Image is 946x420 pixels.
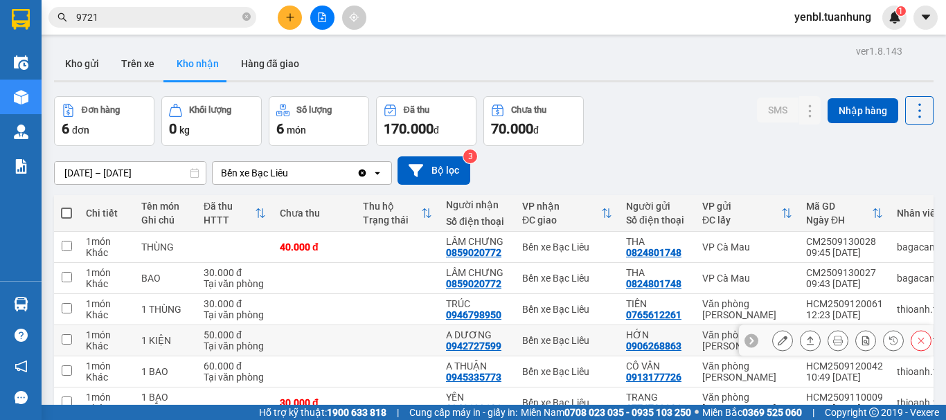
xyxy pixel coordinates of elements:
button: Kho nhận [166,47,230,80]
div: 07:28 [DATE] [806,403,883,414]
span: Cung cấp máy in - giấy in: [409,405,517,420]
div: 1 món [86,392,127,403]
button: Số lượng6món [269,96,369,146]
div: Bến xe Bạc Liêu [522,366,612,377]
img: solution-icon [14,159,28,174]
input: Tìm tên, số ĐT hoặc mã đơn [76,10,240,25]
div: VP gửi [702,201,781,212]
div: 50.000 đ [204,329,266,340]
div: 1 KIỆN [141,335,190,346]
div: THA [626,267,688,278]
div: HCM2509120042 [806,360,883,372]
div: Số lượng [296,105,332,115]
div: Bến xe Bạc Liêu [522,335,612,346]
div: 0913177726 [626,372,681,383]
div: Khác [86,247,127,258]
div: Khác [86,340,127,351]
div: Tại văn phòng [204,372,266,383]
div: THA [626,236,688,247]
img: warehouse-icon [14,125,28,139]
div: Ngày ĐH [806,214,872,226]
div: Bến xe Bạc Liêu [522,241,612,253]
span: đơn [72,125,89,136]
div: 0946798950 [446,309,501,320]
span: | [397,405,399,420]
div: Giao hàng [800,330,821,351]
div: Tại văn phòng [204,278,266,289]
input: Selected Bến xe Bạc Liêu. [289,166,291,180]
div: Đơn hàng [82,105,120,115]
div: HCM2509110009 [806,392,883,403]
div: Đã thu [204,201,255,212]
input: Select a date range. [55,162,206,184]
div: THÙNG [141,241,190,253]
div: Đã thu [404,105,429,115]
div: Thu hộ [363,201,421,212]
span: 70.000 [491,120,533,137]
div: 0765612261 [626,309,681,320]
div: 30.000 đ [204,298,266,309]
div: Người gửi [626,201,688,212]
img: logo-vxr [12,9,30,30]
button: aim [342,6,366,30]
div: Khác [86,309,127,320]
div: 1 món [86,267,127,278]
button: Đơn hàng6đơn [54,96,154,146]
div: Chưa thu [511,105,546,115]
span: question-circle [15,329,28,342]
div: Văn phòng [PERSON_NAME] [702,392,792,414]
div: Sửa đơn hàng [772,330,793,351]
div: HỚN [626,329,688,340]
div: Khác [86,278,127,289]
div: LÂM CHƯNG [446,236,508,247]
span: search [57,12,67,22]
div: A THUẬN [446,360,508,372]
img: warehouse-icon [14,55,28,70]
div: TIÊN [626,298,688,309]
button: caret-down [913,6,938,30]
div: Người nhận [446,199,508,210]
div: Tên món [141,201,190,212]
div: CM2509130028 [806,236,883,247]
div: 09:45 [DATE] [806,247,883,258]
div: VP Cà Mau [702,273,792,284]
div: Khối lượng [189,105,231,115]
div: 1 món [86,298,127,309]
div: 1 THÙNG [141,304,190,315]
span: notification [15,360,28,373]
th: Toggle SortBy [197,195,273,232]
strong: 1900 633 818 [327,407,386,418]
div: 60.000 đ [204,360,266,372]
div: HCM2509120061 [806,298,883,309]
div: 1 BAO TRẮNG [141,392,190,414]
div: Số điện thoại [626,214,688,226]
div: Văn phòng [PERSON_NAME] [702,298,792,320]
span: 1 [898,6,903,16]
div: 0774703201 [626,403,681,414]
span: 0 [169,120,177,137]
button: Nhập hàng [828,98,898,123]
div: HTTT [204,214,255,226]
button: SMS [757,98,798,122]
div: 0942199101 [446,403,501,414]
img: warehouse-icon [14,297,28,311]
span: 6 [62,120,69,137]
div: Văn phòng [PERSON_NAME] [702,360,792,383]
div: BAO [141,273,190,284]
span: Hỗ trợ kỹ thuật: [259,405,386,420]
div: VP nhận [522,201,601,212]
span: Miền Nam [521,405,691,420]
div: Chưa thu [280,208,349,219]
div: 10:49 [DATE] [806,372,883,383]
span: món [287,125,306,136]
th: Toggle SortBy [695,195,799,232]
span: close-circle [242,11,251,24]
span: copyright [869,408,879,417]
th: Toggle SortBy [356,195,439,232]
div: Khác [86,403,127,414]
span: đ [434,125,439,136]
span: | [812,405,814,420]
div: CÔ VÂN [626,360,688,372]
div: Chi tiết [86,208,127,219]
button: Bộ lọc [398,156,470,185]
